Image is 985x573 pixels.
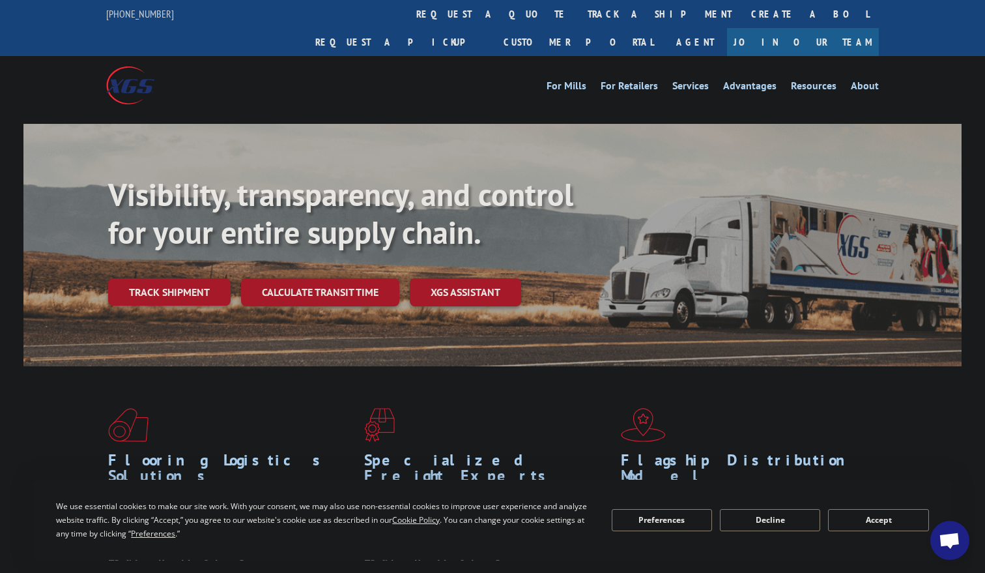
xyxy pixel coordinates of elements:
b: Visibility, transparency, and control for your entire supply chain. [108,174,573,252]
a: Resources [791,81,836,95]
a: For Mills [547,81,586,95]
span: Preferences [131,528,175,539]
h1: Flagship Distribution Model [621,452,867,490]
a: Customer Portal [494,28,663,56]
button: Preferences [612,509,712,531]
a: Calculate transit time [241,278,399,306]
button: Accept [828,509,928,531]
a: Join Our Team [727,28,879,56]
div: Open chat [930,521,969,560]
a: Request a pickup [306,28,494,56]
div: Cookie Consent Prompt [34,480,951,560]
h1: Specialized Freight Experts [364,452,610,490]
button: Decline [720,509,820,531]
img: xgs-icon-focused-on-flooring-red [364,408,395,442]
a: [PHONE_NUMBER] [106,7,174,20]
a: Advantages [723,81,777,95]
a: For Retailers [601,81,658,95]
h1: Flooring Logistics Solutions [108,452,354,490]
a: Services [672,81,709,95]
a: Learn More > [364,549,526,564]
a: About [851,81,879,95]
a: XGS ASSISTANT [410,278,521,306]
a: Learn More > [108,549,270,564]
a: Agent [663,28,727,56]
div: We use essential cookies to make our site work. With your consent, we may also use non-essential ... [56,499,595,540]
span: Cookie Policy [392,514,440,525]
a: Track shipment [108,278,231,306]
img: xgs-icon-flagship-distribution-model-red [621,408,666,442]
img: xgs-icon-total-supply-chain-intelligence-red [108,408,149,442]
